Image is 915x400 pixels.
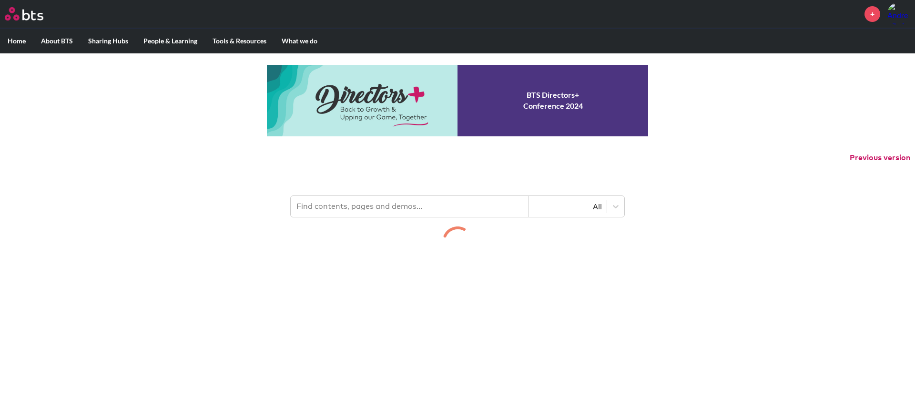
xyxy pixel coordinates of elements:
label: Tools & Resources [205,29,274,53]
a: + [864,6,880,22]
a: Go home [5,7,61,21]
img: BTS Logo [5,7,43,21]
button: Previous version [850,153,910,163]
a: Conference 2024 [267,65,648,136]
img: Andre Ribeiro [887,2,910,25]
div: All [534,201,602,212]
label: Sharing Hubs [81,29,136,53]
label: About BTS [33,29,81,53]
a: Profile [887,2,910,25]
input: Find contents, pages and demos... [291,196,529,217]
label: What we do [274,29,325,53]
label: People & Learning [136,29,205,53]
